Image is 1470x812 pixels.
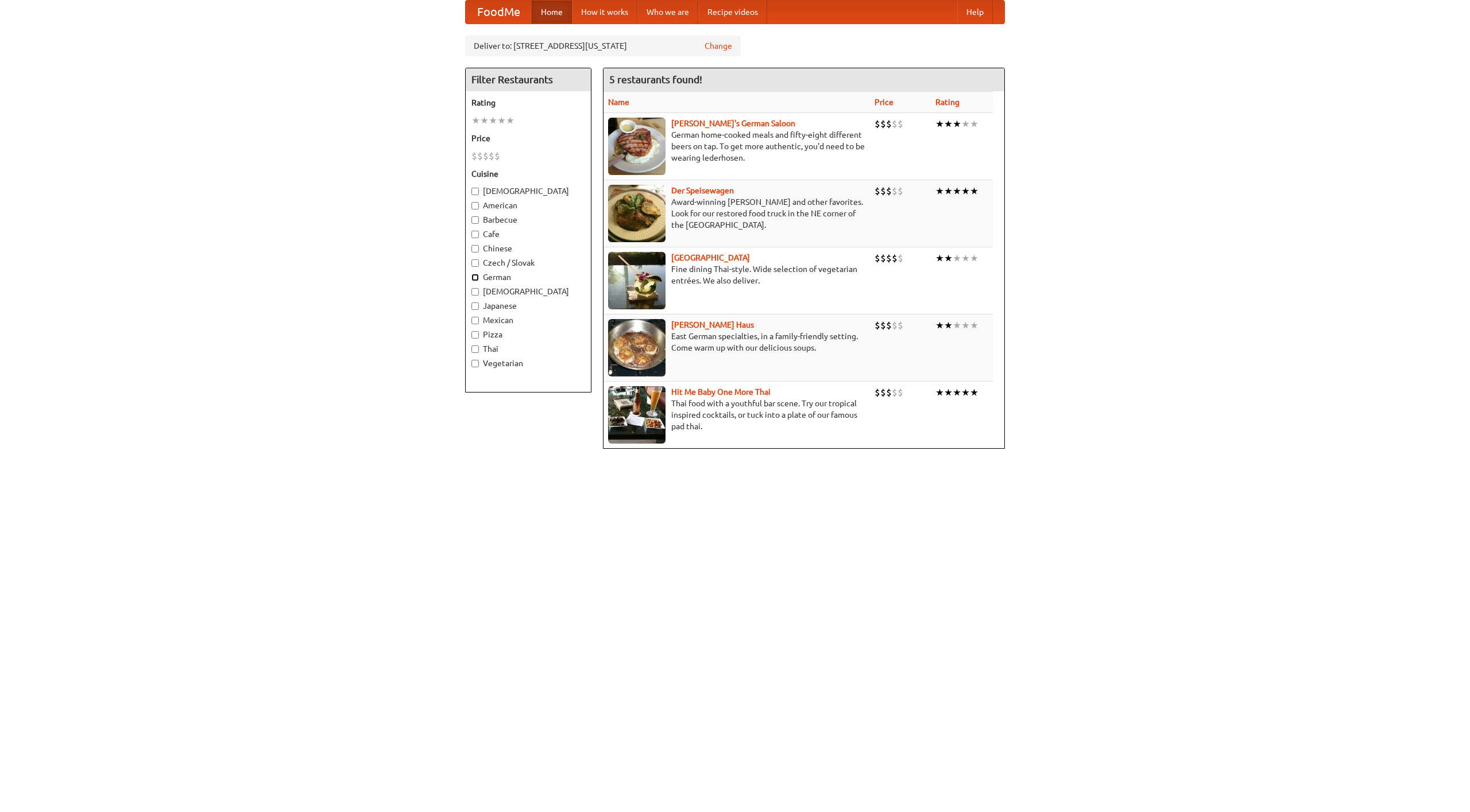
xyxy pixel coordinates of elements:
li: $ [875,252,880,265]
label: [DEMOGRAPHIC_DATA] [471,185,585,197]
li: ★ [506,114,514,127]
img: babythai.jpg [608,386,666,444]
li: $ [494,150,500,162]
li: ★ [961,185,970,197]
li: ★ [944,319,953,332]
a: Der Speisewagen [671,186,734,195]
a: Hit Me Baby One More Thai [671,387,771,397]
li: ★ [953,319,961,332]
li: ★ [953,185,961,197]
li: $ [898,252,903,265]
p: Award-winning [PERSON_NAME] and other favorites. Look for our restored food truck in the NE corne... [608,196,865,231]
li: $ [886,118,892,130]
a: Recipe videos [698,1,767,24]
li: $ [892,118,898,130]
a: Name [608,98,629,107]
input: German [471,274,479,281]
li: $ [875,319,880,332]
label: Thai [471,343,585,355]
li: ★ [480,114,489,127]
li: $ [471,150,477,162]
a: Change [705,40,732,52]
label: Czech / Slovak [471,257,585,269]
li: ★ [970,252,978,265]
label: Barbecue [471,214,585,226]
div: Deliver to: [STREET_ADDRESS][US_STATE] [465,36,741,56]
ng-pluralize: 5 restaurants found! [609,74,702,85]
li: $ [886,252,892,265]
li: ★ [944,118,953,130]
li: ★ [970,319,978,332]
p: Thai food with a youthful bar scene. Try our tropical inspired cocktails, or tuck into a plate of... [608,398,865,432]
input: American [471,202,479,209]
li: ★ [970,185,978,197]
a: Home [532,1,572,24]
a: Price [875,98,893,107]
b: [GEOGRAPHIC_DATA] [671,253,750,262]
h5: Cuisine [471,168,585,180]
li: $ [875,118,880,130]
img: esthers.jpg [608,118,666,175]
li: ★ [970,118,978,130]
li: $ [892,386,898,399]
li: $ [880,319,886,332]
h5: Rating [471,97,585,108]
li: ★ [935,118,944,130]
li: ★ [953,252,961,265]
label: German [471,271,585,283]
label: [DEMOGRAPHIC_DATA] [471,286,585,297]
li: $ [886,185,892,197]
p: Fine dining Thai-style. Wide selection of vegetarian entrées. We also deliver. [608,263,865,286]
img: kohlhaus.jpg [608,319,666,376]
h5: Price [471,133,585,144]
img: speisewagen.jpg [608,185,666,242]
li: $ [898,118,903,130]
a: [PERSON_NAME]'s German Saloon [671,119,795,128]
a: FoodMe [466,1,532,24]
li: ★ [497,114,506,127]
input: Pizza [471,331,479,339]
label: Japanese [471,300,585,312]
a: Who we are [637,1,698,24]
input: Japanese [471,302,479,310]
li: ★ [944,185,953,197]
input: Chinese [471,245,479,252]
label: American [471,200,585,211]
li: ★ [935,185,944,197]
li: ★ [935,386,944,399]
li: $ [489,150,494,162]
li: ★ [961,386,970,399]
li: ★ [935,252,944,265]
input: Vegetarian [471,360,479,367]
img: satay.jpg [608,252,666,309]
input: Thai [471,345,479,353]
li: $ [875,185,880,197]
li: $ [898,319,903,332]
input: Barbecue [471,216,479,224]
p: German home-cooked meals and fifty-eight different beers on tap. To get more authentic, you'd nee... [608,129,865,164]
li: $ [886,319,892,332]
input: [DEMOGRAPHIC_DATA] [471,288,479,296]
li: $ [880,185,886,197]
li: $ [477,150,483,162]
li: $ [886,386,892,399]
label: Pizza [471,329,585,340]
li: $ [892,319,898,332]
li: ★ [944,386,953,399]
li: $ [898,185,903,197]
li: $ [880,386,886,399]
li: ★ [953,386,961,399]
a: [PERSON_NAME] Haus [671,320,754,329]
li: $ [892,185,898,197]
label: Mexican [471,314,585,326]
label: Vegetarian [471,358,585,369]
input: Cafe [471,231,479,238]
a: How it works [572,1,637,24]
a: Help [957,1,993,24]
input: [DEMOGRAPHIC_DATA] [471,188,479,195]
li: ★ [961,319,970,332]
input: Czech / Slovak [471,259,479,267]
